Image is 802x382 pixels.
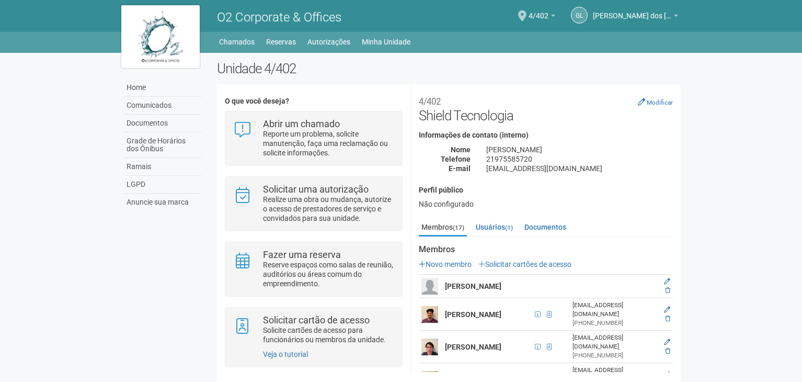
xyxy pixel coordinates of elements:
h2: Shield Tecnologia [419,92,673,123]
a: 4/402 [529,13,555,21]
a: Abrir um chamado Reporte um problema, solicite manutenção, faça uma reclamação ou solicite inform... [233,119,394,158]
strong: Abrir um chamado [263,118,340,129]
a: [PERSON_NAME] dos [PERSON_NAME] [593,13,678,21]
a: Modificar [638,98,673,106]
a: Veja o tutorial [263,350,308,358]
a: Editar membro [664,371,670,378]
a: Grade de Horários dos Ônibus [124,132,201,158]
a: Excluir membro [665,315,670,322]
small: Modificar [647,99,673,106]
a: Editar membro [664,306,670,313]
strong: Nome [451,145,471,154]
a: Excluir membro [665,347,670,355]
strong: [PERSON_NAME] [445,310,501,319]
div: [PERSON_NAME] [478,145,681,154]
strong: [PERSON_NAME] [445,282,501,290]
small: (17) [453,224,464,231]
span: 4/402 [529,2,548,20]
a: Editar membro [664,339,670,346]
a: Comunicados [124,97,201,115]
p: Reporte um problema, solicite manutenção, faça uma reclamação ou solicite informações. [263,129,394,158]
a: Solicitar cartões de acesso [478,260,571,268]
a: Membros(17) [419,219,467,237]
a: Ramais [124,158,201,176]
strong: E-mail [449,164,471,173]
a: Solicitar cartão de acesso Solicite cartões de acesso para funcionários ou membros da unidade. [233,316,394,344]
div: [PHONE_NUMBER] [572,351,657,360]
strong: [PERSON_NAME] [445,343,501,351]
a: Novo membro [419,260,472,268]
h4: Informações de contato (interno) [419,131,673,139]
div: [EMAIL_ADDRESS][DOMAIN_NAME] [572,301,657,319]
a: Usuários(1) [473,219,515,235]
a: LGPD [124,176,201,194]
a: Home [124,79,201,97]
a: Autorizações [307,35,350,49]
div: [EMAIL_ADDRESS][DOMAIN_NAME] [478,164,681,173]
a: Fazer uma reserva Reserve espaços como salas de reunião, auditórios ou áreas comum do empreendime... [233,250,394,288]
strong: Solicitar cartão de acesso [263,314,370,325]
a: Documentos [124,115,201,132]
div: 21975585720 [478,154,681,164]
a: Solicitar uma autorização Realize uma obra ou mudança, autorize o acesso de prestadores de serviç... [233,185,394,223]
img: user.png [421,339,438,355]
img: user.png [421,306,438,323]
a: Anuncie sua marca [124,194,201,211]
p: Solicite cartões de acesso para funcionários ou membros da unidade. [263,325,394,344]
strong: Telefone [441,155,471,163]
a: Editar membro [664,278,670,285]
h4: O que você deseja? [225,97,402,105]
span: O2 Corporate & Offices [217,10,341,25]
div: [EMAIL_ADDRESS][DOMAIN_NAME] [572,333,657,351]
small: (1) [505,224,513,231]
p: Realize uma obra ou mudança, autorize o acesso de prestadores de serviço e convidados para sua un... [263,195,394,223]
h4: Perfil público [419,186,673,194]
h2: Unidade 4/402 [217,61,681,76]
strong: Solicitar uma autorização [263,184,369,195]
a: Chamados [219,35,255,49]
a: Documentos [522,219,569,235]
a: Reservas [266,35,296,49]
strong: Fazer uma reserva [263,249,341,260]
a: Minha Unidade [362,35,410,49]
div: Não configurado [419,199,673,209]
a: GL [571,7,588,24]
p: Reserve espaços como salas de reunião, auditórios ou áreas comum do empreendimento. [263,260,394,288]
span: Gabriel Lemos Carreira dos Reis [593,2,671,20]
strong: Membros [419,245,673,254]
small: 4/402 [419,96,441,107]
a: Excluir membro [665,287,670,294]
div: [PHONE_NUMBER] [572,319,657,328]
img: logo.jpg [121,5,200,68]
img: user.png [421,278,438,295]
